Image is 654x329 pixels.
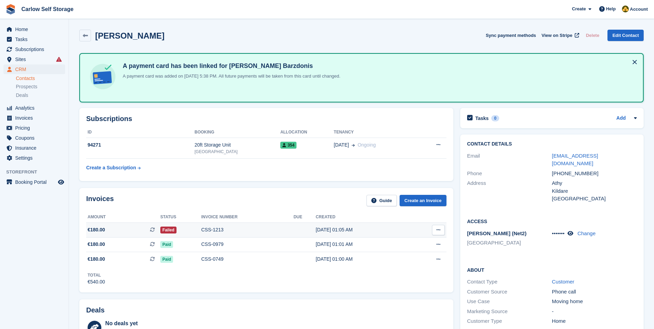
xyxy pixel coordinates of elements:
span: View on Stripe [542,32,572,39]
img: stora-icon-8386f47178a22dfd0bd8f6a31ec36ba5ce8667c1dd55bd0f319d3a0aa187defe.svg [6,4,16,14]
a: Add [616,114,626,122]
div: Kildare [552,187,637,195]
div: Email [467,152,552,168]
div: CSS-0749 [201,256,294,263]
span: €180.00 [88,226,105,233]
div: Address [467,179,552,203]
a: Create an Invoice [400,195,446,206]
a: Contacts [16,75,65,82]
th: Created [316,212,410,223]
span: Invoices [15,113,57,123]
th: Tenancy [334,127,417,138]
span: Settings [15,153,57,163]
a: menu [3,133,65,143]
span: Prospects [16,83,37,90]
h2: Subscriptions [86,115,446,123]
div: Phone call [552,288,637,296]
span: Paid [160,256,173,263]
div: Create a Subscription [86,164,136,171]
a: menu [3,177,65,187]
div: [DATE] 01:05 AM [316,226,410,233]
button: Delete [583,30,602,41]
div: CSS-1213 [201,226,294,233]
a: Carlow Self Storage [19,3,76,15]
div: [DATE] 01:01 AM [316,241,410,248]
a: Deals [16,92,65,99]
h2: Access [467,218,637,225]
div: [GEOGRAPHIC_DATA] [552,195,637,203]
span: Deals [16,92,28,99]
div: Use Case [467,298,552,306]
div: 94271 [86,141,194,149]
span: Help [606,6,616,12]
div: Moving home [552,298,637,306]
div: [GEOGRAPHIC_DATA] [194,149,280,155]
a: menu [3,143,65,153]
th: ID [86,127,194,138]
span: €180.00 [88,241,105,248]
span: Coupons [15,133,57,143]
span: Tasks [15,34,57,44]
li: [GEOGRAPHIC_DATA] [467,239,552,247]
span: Account [630,6,648,13]
div: Marketing Source [467,308,552,316]
h2: Invoices [86,195,114,206]
img: card-linked-ebf98d0992dc2aeb22e95c0e3c79077019eb2392cfd83c6a337811c24bc77127.svg [88,62,117,91]
div: 0 [491,115,499,121]
h2: About [467,266,637,273]
div: CSS-0979 [201,241,294,248]
span: CRM [15,64,57,74]
h2: Contact Details [467,141,637,147]
span: Sites [15,54,57,64]
i: Smart entry sync failures have occurred [56,57,62,62]
a: View on Stripe [539,30,581,41]
span: 354 [280,142,296,149]
th: Amount [86,212,160,223]
img: Kevin Moore [622,6,629,12]
a: Prospects [16,83,65,90]
div: Customer Source [467,288,552,296]
span: Storefront [6,169,69,176]
span: [PERSON_NAME] (Net2) [467,230,527,236]
a: menu [3,153,65,163]
span: Analytics [15,103,57,113]
h2: Deals [86,306,104,314]
div: Total [88,272,105,278]
div: No deals yet [105,319,250,328]
div: [PHONE_NUMBER] [552,170,637,178]
span: Insurance [15,143,57,153]
th: Booking [194,127,280,138]
span: Ongoing [358,142,376,148]
div: Customer Type [467,317,552,325]
a: Customer [552,279,574,285]
th: Invoice number [201,212,294,223]
a: menu [3,103,65,113]
th: Allocation [280,127,334,138]
a: Create a Subscription [86,161,141,174]
a: menu [3,34,65,44]
a: Guide [366,195,397,206]
a: menu [3,113,65,123]
a: menu [3,44,65,54]
h2: Tasks [475,115,489,121]
th: Status [160,212,201,223]
span: Home [15,24,57,34]
div: Contact Type [467,278,552,286]
div: Athy [552,179,637,187]
span: Failed [160,227,177,233]
span: ••••••• [552,230,565,236]
a: menu [3,24,65,34]
a: Preview store [57,178,65,186]
span: Create [572,6,586,12]
button: Sync payment methods [486,30,536,41]
p: A payment card was added on [DATE] 5:38 PM. All future payments will be taken from this card unti... [120,73,340,80]
h2: [PERSON_NAME] [95,31,164,40]
a: [EMAIL_ADDRESS][DOMAIN_NAME] [552,153,598,167]
div: €540.00 [88,278,105,286]
th: Due [293,212,315,223]
span: Pricing [15,123,57,133]
a: menu [3,64,65,74]
h4: A payment card has been linked for [PERSON_NAME] Barzdonis [120,62,340,70]
a: menu [3,54,65,64]
span: Booking Portal [15,177,57,187]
